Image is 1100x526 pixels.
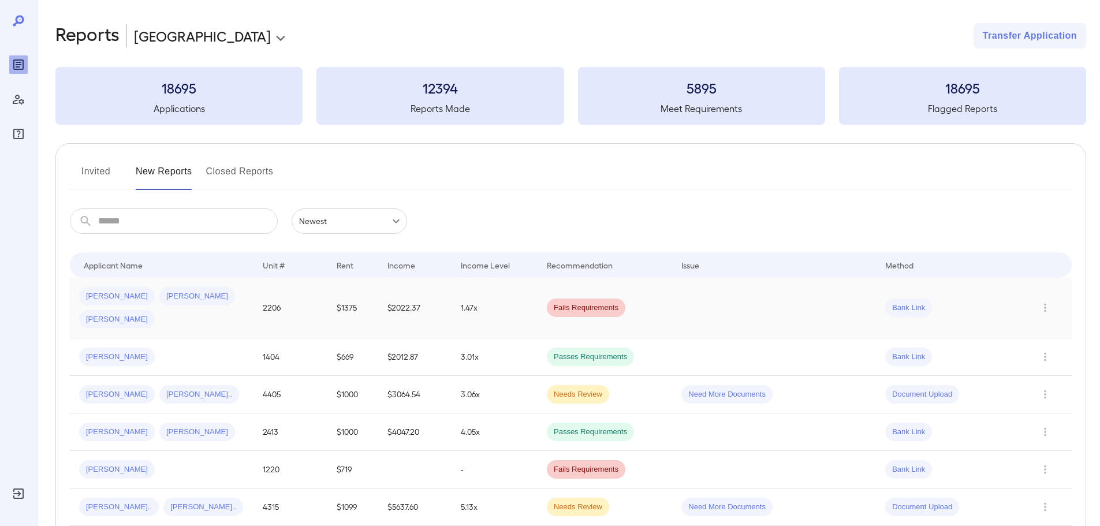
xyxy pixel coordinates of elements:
span: [PERSON_NAME].. [163,502,243,513]
span: Bank Link [885,427,932,438]
td: 4315 [253,488,327,526]
span: Need More Documents [681,502,773,513]
span: [PERSON_NAME].. [159,389,239,400]
button: Row Actions [1036,299,1054,317]
span: Document Upload [885,389,959,400]
td: $1375 [327,278,378,338]
span: [PERSON_NAME] [79,427,155,438]
td: 1.47x [452,278,538,338]
span: Fails Requirements [547,303,625,314]
h3: 5895 [578,79,825,97]
div: Method [885,258,913,272]
div: Manage Users [9,90,28,109]
button: Row Actions [1036,423,1054,441]
td: 2413 [253,413,327,451]
div: Rent [337,258,355,272]
div: Unit # [263,258,285,272]
td: 4405 [253,376,327,413]
summary: 18695Applications12394Reports Made5895Meet Requirements18695Flagged Reports [55,67,1086,125]
td: $5637.60 [378,488,452,526]
button: Row Actions [1036,460,1054,479]
button: Row Actions [1036,348,1054,366]
h3: 18695 [839,79,1086,97]
h5: Meet Requirements [578,102,825,115]
p: [GEOGRAPHIC_DATA] [134,27,271,45]
h3: 18695 [55,79,303,97]
span: [PERSON_NAME] [79,352,155,363]
div: Income [387,258,415,272]
h5: Reports Made [316,102,564,115]
div: Log Out [9,484,28,503]
h5: Flagged Reports [839,102,1086,115]
div: Income Level [461,258,510,272]
div: Recommendation [547,258,613,272]
td: $719 [327,451,378,488]
span: Need More Documents [681,389,773,400]
span: [PERSON_NAME].. [79,502,159,513]
span: [PERSON_NAME] [79,464,155,475]
span: Passes Requirements [547,352,634,363]
span: Bank Link [885,352,932,363]
span: [PERSON_NAME] [159,291,235,302]
span: [PERSON_NAME] [79,291,155,302]
span: [PERSON_NAME] [79,314,155,325]
td: 2206 [253,278,327,338]
td: 1404 [253,338,327,376]
td: $1000 [327,413,378,451]
div: Reports [9,55,28,74]
td: $3064.54 [378,376,452,413]
div: Newest [292,208,407,234]
td: $669 [327,338,378,376]
button: Transfer Application [974,23,1086,49]
div: FAQ [9,125,28,143]
span: Document Upload [885,502,959,513]
button: Row Actions [1036,385,1054,404]
button: Invited [70,162,122,190]
td: 3.06x [452,376,538,413]
span: Needs Review [547,502,609,513]
div: Issue [681,258,700,272]
td: 5.13x [452,488,538,526]
h2: Reports [55,23,120,49]
span: [PERSON_NAME] [79,389,155,400]
span: Bank Link [885,464,932,475]
span: Fails Requirements [547,464,625,475]
td: 1220 [253,451,327,488]
td: $1099 [327,488,378,526]
td: 3.01x [452,338,538,376]
button: New Reports [136,162,192,190]
div: Applicant Name [84,258,143,272]
td: $2012.87 [378,338,452,376]
td: $1000 [327,376,378,413]
h5: Applications [55,102,303,115]
span: Passes Requirements [547,427,634,438]
span: Bank Link [885,303,932,314]
td: 4.05x [452,413,538,451]
span: [PERSON_NAME] [159,427,235,438]
td: $2022.37 [378,278,452,338]
button: Row Actions [1036,498,1054,516]
h3: 12394 [316,79,564,97]
button: Closed Reports [206,162,274,190]
td: $4047.20 [378,413,452,451]
td: - [452,451,538,488]
span: Needs Review [547,389,609,400]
